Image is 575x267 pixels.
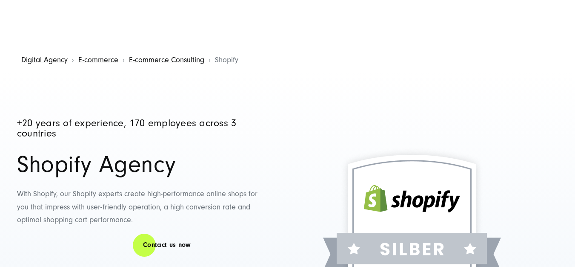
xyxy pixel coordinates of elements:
[17,153,266,177] h1: Shopify Agency
[21,55,68,64] a: Digital Agency
[78,55,118,64] a: E-commerce
[215,55,238,64] span: Shopify
[17,118,266,139] h3: +20 years of experience, 170 employees across 3 countries
[133,233,201,257] a: Contact us now
[129,55,204,64] a: E-commerce Consulting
